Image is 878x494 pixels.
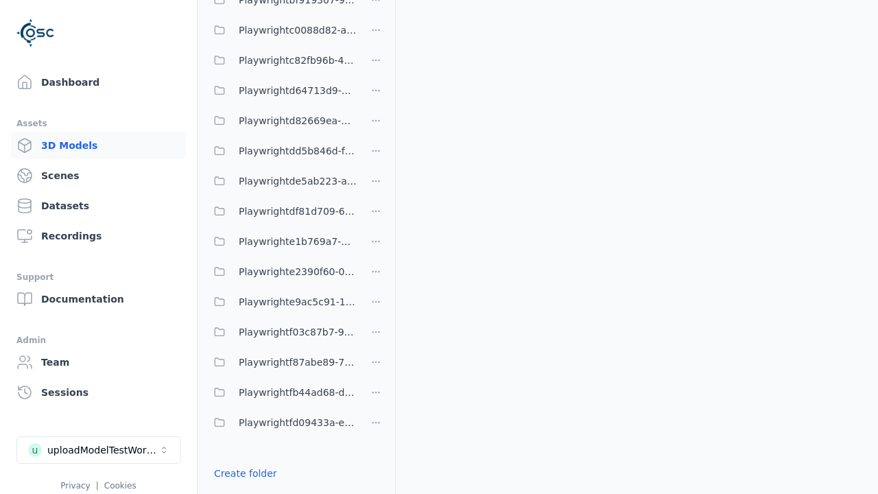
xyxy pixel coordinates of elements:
[206,228,357,255] button: Playwrighte1b769a7-7552-459c-9171-81ddfa2a54bc
[239,173,357,189] span: Playwrightde5ab223-a0f8-4a97-be4c-ac610507c281
[206,47,357,74] button: Playwrightc82fb96b-42f5-440a-9de8-28ca47eafec2
[206,107,357,134] button: Playwrightd82669ea-7e85-4c9c-baa9-790b3846e5ad
[206,16,357,44] button: Playwrightc0088d82-a9f4-4e8c-929c-3d42af70e123
[239,354,357,370] span: Playwrightf87abe89-795a-4558-b272-1516c46e3a97
[11,349,186,376] a: Team
[239,82,357,99] span: Playwrightd64713d9-838e-46dc-8759-2d644763092b
[16,436,181,464] button: Select a workspace
[206,77,357,104] button: Playwrightd64713d9-838e-46dc-8759-2d644763092b
[11,222,186,250] a: Recordings
[16,14,55,52] img: Logo
[239,143,357,159] span: Playwrightdd5b846d-fd3c-438e-8fe9-9994751102c7
[16,115,180,132] div: Assets
[11,162,186,189] a: Scenes
[239,233,357,250] span: Playwrighte1b769a7-7552-459c-9171-81ddfa2a54bc
[206,461,285,486] button: Create folder
[206,258,357,285] button: Playwrighte2390f60-03f3-479d-b54a-66d59fed9540
[96,481,99,491] span: |
[60,481,90,491] a: Privacy
[11,69,186,96] a: Dashboard
[28,443,42,457] div: u
[239,203,357,220] span: Playwrightdf81d709-6511-4a67-8e35-601024cdf8cb
[206,167,357,195] button: Playwrightde5ab223-a0f8-4a97-be4c-ac610507c281
[206,379,357,406] button: Playwrightfb44ad68-da23-4d2e-bdbe-6e902587d381
[206,349,357,376] button: Playwrightf87abe89-795a-4558-b272-1516c46e3a97
[104,481,137,491] a: Cookies
[239,113,357,129] span: Playwrightd82669ea-7e85-4c9c-baa9-790b3846e5ad
[214,467,277,480] a: Create folder
[239,384,357,401] span: Playwrightfb44ad68-da23-4d2e-bdbe-6e902587d381
[206,318,357,346] button: Playwrightf03c87b7-9018-4775-a7d1-b47fea0411a7
[47,443,158,457] div: uploadModelTestWorkspace
[206,198,357,225] button: Playwrightdf81d709-6511-4a67-8e35-601024cdf8cb
[239,294,357,310] span: Playwrighte9ac5c91-1b2b-4bc1-b5a3-a4be549dee4f
[239,263,357,280] span: Playwrighte2390f60-03f3-479d-b54a-66d59fed9540
[11,379,186,406] a: Sessions
[11,132,186,159] a: 3D Models
[206,288,357,316] button: Playwrighte9ac5c91-1b2b-4bc1-b5a3-a4be549dee4f
[11,192,186,220] a: Datasets
[16,332,180,349] div: Admin
[239,324,357,340] span: Playwrightf03c87b7-9018-4775-a7d1-b47fea0411a7
[239,414,357,431] span: Playwrightfd09433a-e09a-46f2-a8d1-9ed2645adf93
[11,285,186,313] a: Documentation
[239,22,357,38] span: Playwrightc0088d82-a9f4-4e8c-929c-3d42af70e123
[206,409,357,436] button: Playwrightfd09433a-e09a-46f2-a8d1-9ed2645adf93
[206,137,357,165] button: Playwrightdd5b846d-fd3c-438e-8fe9-9994751102c7
[239,52,357,69] span: Playwrightc82fb96b-42f5-440a-9de8-28ca47eafec2
[16,269,180,285] div: Support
